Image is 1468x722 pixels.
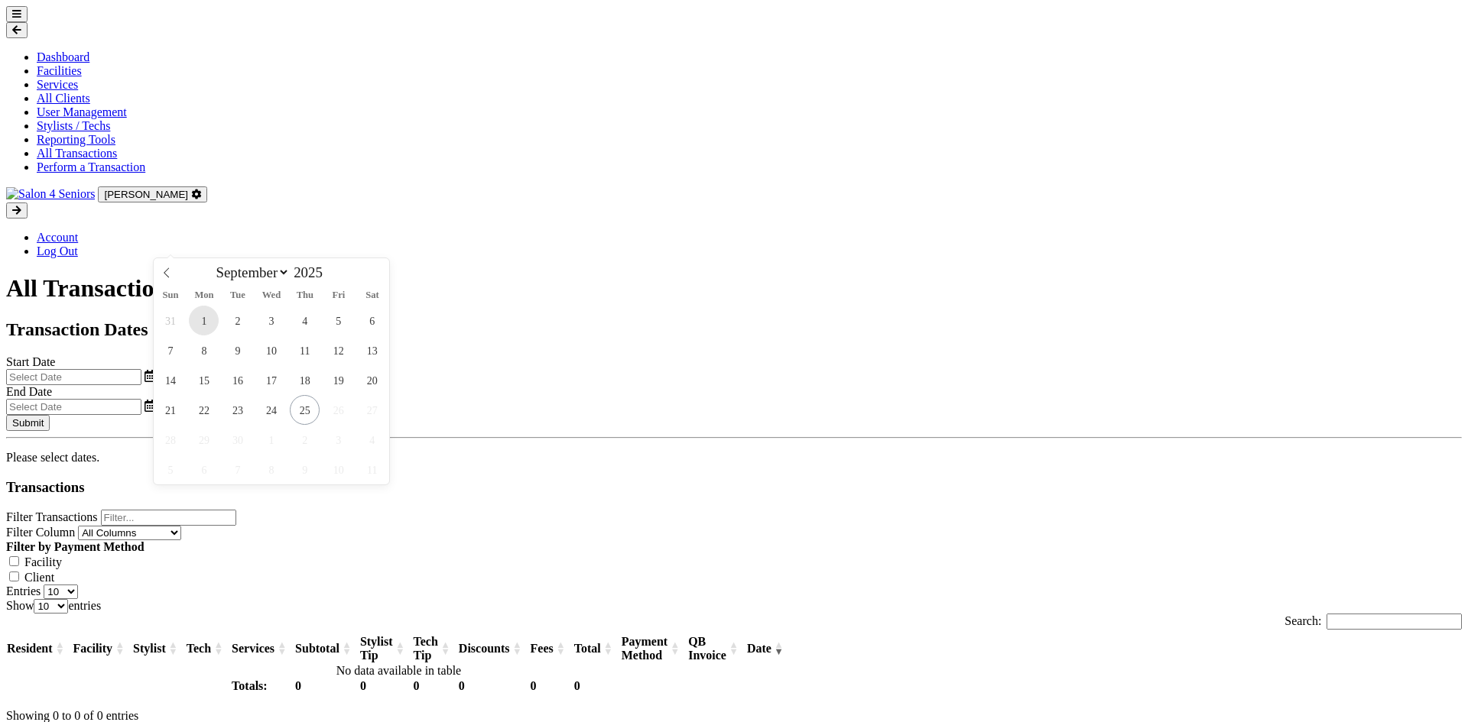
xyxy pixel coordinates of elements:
[37,244,78,257] a: Log Out
[189,335,219,365] span: September 8, 2025
[37,50,89,63] a: Dashboard
[221,290,255,300] span: Tue
[323,335,353,365] span: September 12, 2025
[222,395,252,425] span: September 23, 2025
[6,584,41,597] label: Entries
[323,425,353,455] span: October 3, 2025
[6,399,141,415] input: Select Date
[6,599,101,612] label: Show entries
[357,455,387,484] span: October 11, 2025
[323,365,353,395] span: September 19, 2025
[413,678,458,694] th: 0
[222,425,252,455] span: September 30, 2025
[189,395,219,425] span: September 22, 2025
[222,335,252,365] span: September 9, 2025
[357,395,387,425] span: September 27, 2025
[37,147,117,160] a: All Transactions
[222,306,252,335] span: September 2, 2025
[290,455,320,484] span: October 9, 2025
[189,365,219,395] span: September 15, 2025
[37,231,78,244] a: Account
[155,335,185,365] span: September 7, 2025
[187,290,221,300] span: Mon
[101,510,236,526] input: Filter...
[255,290,288,300] span: Wed
[24,571,54,584] label: Client
[6,319,1462,340] h2: Transaction Dates
[37,64,82,77] a: Facilities
[189,425,219,455] span: September 29, 2025
[573,634,621,663] th: Total: activate to sort column ascending
[37,92,90,105] a: All Clients
[413,634,458,663] th: Tech Tip: activate to sort column ascending
[256,306,286,335] span: September 3, 2025
[6,187,95,201] img: Salon 4 Seniors
[37,78,78,91] a: Services
[37,133,115,146] a: Reporting Tools
[290,425,320,455] span: October 2, 2025
[37,105,127,118] a: User Management
[155,455,185,484] span: October 5, 2025
[231,634,294,663] th: Services: activate to sort column ascending
[256,455,286,484] span: October 8, 2025
[323,395,353,425] span: September 26, 2025
[458,678,530,694] th: 0
[290,365,320,395] span: September 18, 2025
[256,335,286,365] span: September 10, 2025
[256,395,286,425] span: September 24, 2025
[359,678,413,694] th: 0
[155,365,185,395] span: September 14, 2025
[189,455,219,484] span: October 6, 2025
[98,186,206,202] button: [PERSON_NAME]
[1284,614,1462,627] label: Search:
[323,306,353,335] span: September 5, 2025
[132,634,186,663] th: Stylist: activate to sort column ascending
[145,400,155,413] a: toggle
[209,264,291,281] select: Month
[6,479,1462,496] h3: Transactions
[6,369,141,385] input: Select Date
[687,634,746,663] th: QB Invoice: activate to sort column ascending
[6,663,791,678] td: No data available in table
[357,425,387,455] span: October 4, 2025
[189,306,219,335] span: September 1, 2025
[34,599,68,614] select: Showentries
[290,395,320,425] span: September 25, 2025
[621,634,687,663] th: Payment Method: activate to sort column ascending
[573,678,621,694] th: 0
[155,425,185,455] span: September 28, 2025
[222,455,252,484] span: October 7, 2025
[294,634,359,663] th: Subtotal: activate to sort column ascending
[6,510,98,523] label: Filter Transactions
[458,634,530,663] th: Discounts: activate to sort column ascending
[6,634,73,663] th: Resident: activate to sort column ascending
[6,526,75,539] label: Filter Column
[357,306,387,335] span: September 6, 2025
[356,290,389,300] span: Sat
[746,634,791,663] th: Date: activate to sort column ascending
[256,365,286,395] span: September 17, 2025
[145,370,155,383] a: toggle
[6,540,145,553] strong: Filter by Payment Method
[73,634,133,663] th: Facility: activate to sort column ascending
[37,119,110,132] a: Stylists / Techs
[104,189,188,200] span: [PERSON_NAME]
[530,634,573,663] th: Fees: activate to sort column ascending
[37,160,145,173] a: Perform a Transaction
[6,274,1462,303] h1: All Transactions
[288,290,322,300] span: Thu
[290,306,320,335] span: September 4, 2025
[359,634,413,663] th: Stylist Tip: activate to sort column ascending
[6,355,55,368] label: Start Date
[1327,614,1462,630] input: Search:
[256,425,286,455] span: October 1, 2025
[290,264,333,281] input: Year
[186,634,231,663] th: Tech: activate to sort column ascending
[357,335,387,365] span: September 13, 2025
[6,451,1462,465] p: Please select dates.
[24,555,62,568] label: Facility
[322,290,356,300] span: Fri
[155,306,185,335] span: August 31, 2025
[6,415,50,431] button: Submit
[294,678,359,694] th: 0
